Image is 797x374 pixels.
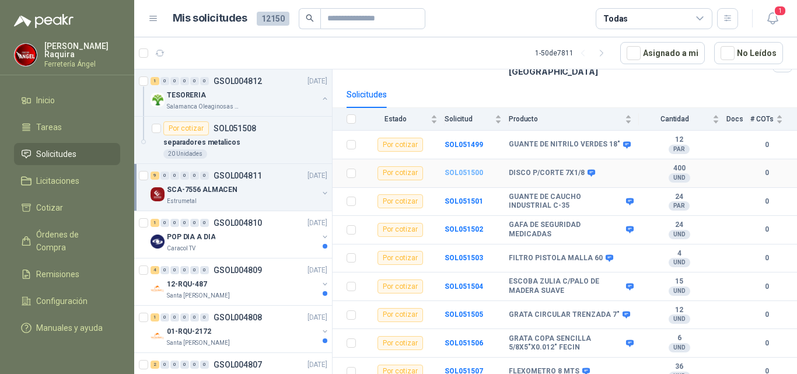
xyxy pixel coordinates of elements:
[639,362,719,372] b: 36
[36,94,55,107] span: Inicio
[14,170,120,192] a: Licitaciones
[151,77,159,85] div: 1
[445,108,509,131] th: Solicitud
[200,172,209,180] div: 0
[190,219,199,227] div: 0
[509,254,603,263] b: FILTRO PISTOLA MALLA 60
[445,254,483,262] b: SOL051503
[750,224,783,235] b: 0
[14,263,120,285] a: Remisiones
[214,124,256,132] p: SOL051508
[36,174,79,187] span: Licitaciones
[180,77,189,85] div: 0
[726,108,750,131] th: Docs
[151,74,330,111] a: 1 0 0 0 0 0 GSOL004812[DATE] Company LogoTESORERIASalamanca Oleaginosas SAS
[160,313,169,321] div: 0
[151,172,159,180] div: 9
[180,313,189,321] div: 0
[307,265,327,276] p: [DATE]
[509,334,623,352] b: GRATA COPA SENCILLA 5/8X5"X0.012" FECIN
[445,169,483,177] a: SOL051500
[669,286,690,296] div: UND
[151,282,165,296] img: Company Logo
[151,169,330,206] a: 9 0 0 0 0 0 GSOL004811[DATE] Company LogoSCA-7556 ALMACENEstrumetal
[190,313,199,321] div: 0
[36,295,88,307] span: Configuración
[377,166,423,180] div: Por cotizar
[639,135,719,145] b: 12
[639,193,719,202] b: 24
[151,216,330,253] a: 1 0 0 0 0 0 GSOL004810[DATE] Company LogoPOP DIA A DIACaracol TV
[750,281,783,292] b: 0
[151,93,165,107] img: Company Logo
[160,219,169,227] div: 0
[377,223,423,237] div: Por cotizar
[363,108,445,131] th: Estado
[15,44,37,66] img: Company Logo
[180,266,189,274] div: 0
[669,314,690,324] div: UND
[639,221,719,230] b: 24
[307,76,327,87] p: [DATE]
[377,336,423,350] div: Por cotizar
[167,326,211,337] p: 01-RQU-2172
[377,279,423,293] div: Por cotizar
[509,310,620,320] b: GRATA CIRCULAR TRENZADA 7"
[750,108,797,131] th: # COTs
[307,312,327,323] p: [DATE]
[14,317,120,339] a: Manuales y ayuda
[151,361,159,369] div: 2
[363,115,428,123] span: Estado
[180,172,189,180] div: 0
[173,10,247,27] h1: Mis solicitudes
[445,310,483,319] b: SOL051505
[639,115,710,123] span: Cantidad
[639,277,719,286] b: 15
[750,196,783,207] b: 0
[151,263,330,300] a: 4 0 0 0 0 0 GSOL004809[DATE] Company Logo12-RQU-487Santa [PERSON_NAME]
[190,77,199,85] div: 0
[639,164,719,173] b: 400
[509,108,639,131] th: Producto
[14,143,120,165] a: Solicitudes
[36,228,109,254] span: Órdenes de Compra
[509,115,623,123] span: Producto
[603,12,628,25] div: Todas
[377,251,423,265] div: Por cotizar
[669,258,690,267] div: UND
[36,121,62,134] span: Tareas
[167,279,207,290] p: 12-RQU-487
[36,268,79,281] span: Remisiones
[151,235,165,249] img: Company Logo
[167,90,206,101] p: TESORERIA
[200,313,209,321] div: 0
[214,266,262,274] p: GSOL004809
[214,219,262,227] p: GSOL004810
[445,282,483,291] b: SOL051504
[160,266,169,274] div: 0
[14,89,120,111] a: Inicio
[170,172,179,180] div: 0
[163,149,207,159] div: 20 Unidades
[445,197,483,205] a: SOL051501
[750,139,783,151] b: 0
[190,266,199,274] div: 0
[190,172,199,180] div: 0
[180,219,189,227] div: 0
[200,266,209,274] div: 0
[200,77,209,85] div: 0
[170,361,179,369] div: 0
[714,42,783,64] button: No Leídos
[160,361,169,369] div: 0
[36,148,76,160] span: Solicitudes
[639,306,719,315] b: 12
[167,338,230,348] p: Santa [PERSON_NAME]
[14,197,120,219] a: Cotizar
[170,219,179,227] div: 0
[14,290,120,312] a: Configuración
[307,359,327,370] p: [DATE]
[167,291,230,300] p: Santa [PERSON_NAME]
[200,361,209,369] div: 0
